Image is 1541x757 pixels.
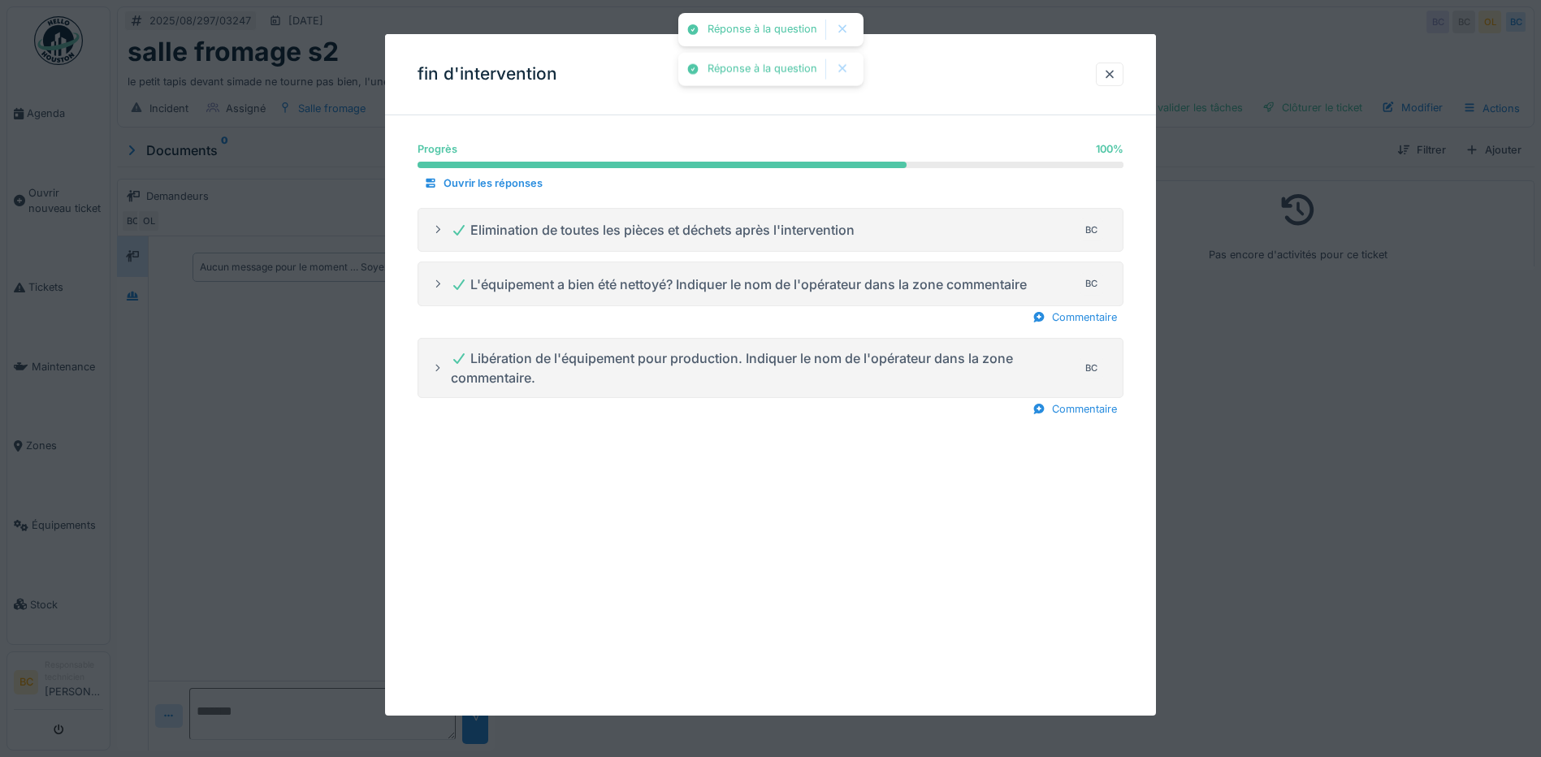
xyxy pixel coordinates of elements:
[418,64,557,84] h3: fin d'intervention
[1080,357,1103,379] div: BC
[425,215,1116,245] summary: Elimination de toutes les pièces et déchets après l'interventionBC
[418,141,457,157] div: Progrès
[425,269,1116,299] summary: L'équipement a bien été nettoyé? Indiquer le nom de l'opérateur dans la zone commentaireBC
[708,63,817,76] div: Réponse à la question
[451,348,1074,387] div: Libération de l'équipement pour production. Indiquer le nom de l'opérateur dans la zone commentaire.
[451,220,855,240] div: Elimination de toutes les pièces et déchets après l'intervention
[1080,273,1103,296] div: BC
[425,345,1116,391] summary: Libération de l'équipement pour production. Indiquer le nom de l'opérateur dans la zone commentai...
[418,162,1123,168] progress: 100 %
[1096,141,1123,157] div: 100 %
[418,172,549,194] div: Ouvrir les réponses
[1080,218,1103,241] div: BC
[708,23,817,37] div: Réponse à la question
[451,275,1027,294] div: L'équipement a bien été nettoyé? Indiquer le nom de l'opérateur dans la zone commentaire
[1026,398,1123,420] div: Commentaire
[1026,306,1123,328] div: Commentaire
